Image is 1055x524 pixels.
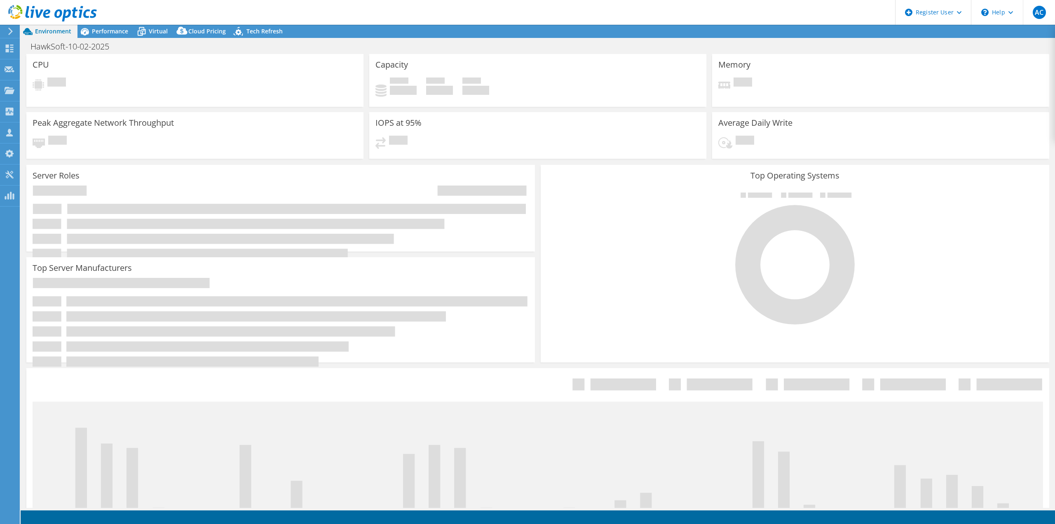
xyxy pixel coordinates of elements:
h4: 0 GiB [390,86,417,95]
span: Total [462,78,481,86]
h4: 0 GiB [462,86,489,95]
h3: Capacity [375,60,408,69]
span: Pending [736,136,754,147]
span: Pending [389,136,408,147]
h3: CPU [33,60,49,69]
span: Used [390,78,408,86]
span: Free [426,78,445,86]
span: Virtual [149,27,168,35]
span: Performance [92,27,128,35]
span: Pending [47,78,66,89]
h3: IOPS at 95% [375,118,422,127]
h4: 0 GiB [426,86,453,95]
span: Environment [35,27,71,35]
span: Tech Refresh [246,27,283,35]
h3: Peak Aggregate Network Throughput [33,118,174,127]
span: AC [1033,6,1046,19]
svg: \n [981,9,989,16]
h3: Average Daily Write [718,118,792,127]
h1: HawkSoft-10-02-2025 [27,42,122,51]
h3: Top Server Manufacturers [33,263,132,273]
h3: Server Roles [33,171,80,180]
span: Cloud Pricing [188,27,226,35]
span: Pending [48,136,67,147]
h3: Top Operating Systems [547,171,1043,180]
h3: Memory [718,60,750,69]
span: Pending [734,78,752,89]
